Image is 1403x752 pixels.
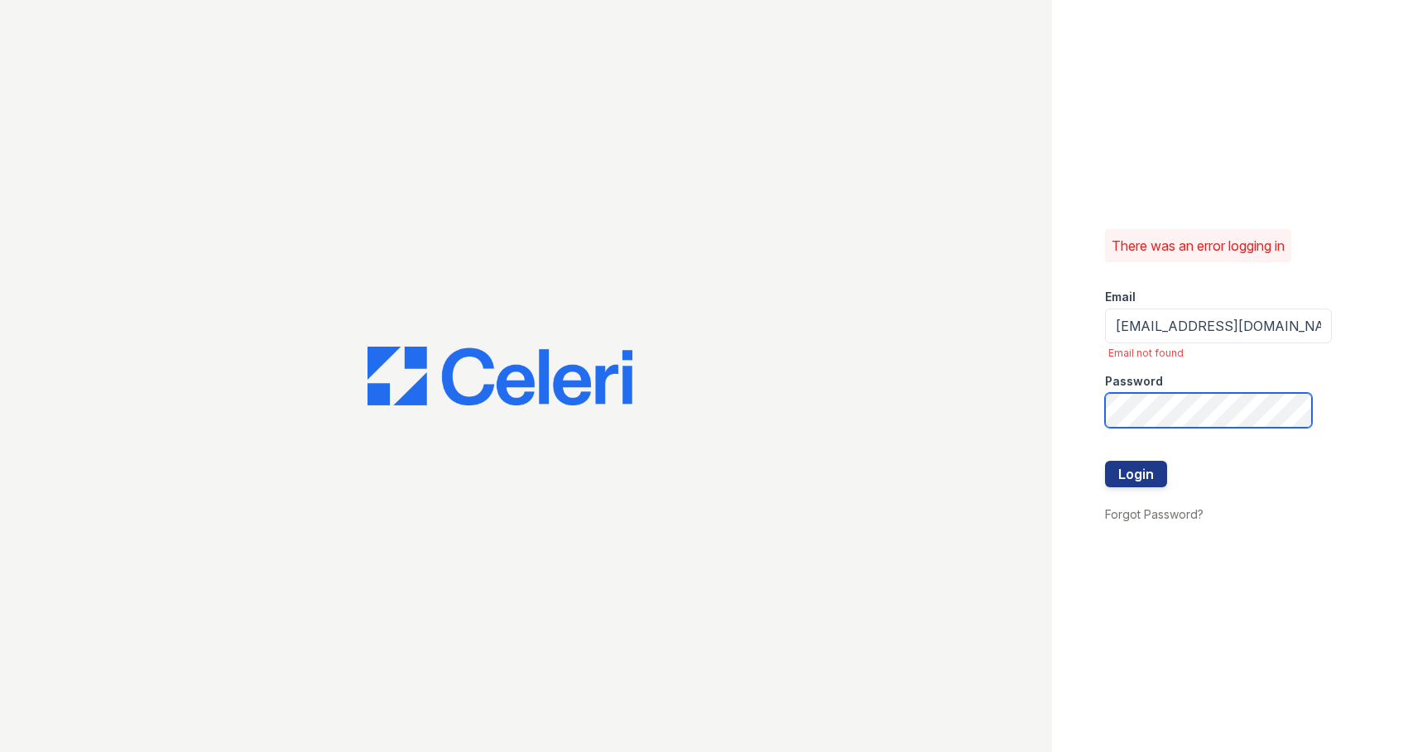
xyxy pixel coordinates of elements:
label: Password [1105,373,1163,390]
label: Email [1105,289,1136,305]
button: Login [1105,461,1167,487]
span: Email not found [1108,347,1332,360]
a: Forgot Password? [1105,507,1204,521]
img: CE_Logo_Blue-a8612792a0a2168367f1c8372b55b34899dd931a85d93a1a3d3e32e68fde9ad4.png [368,347,632,406]
p: There was an error logging in [1112,236,1285,256]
